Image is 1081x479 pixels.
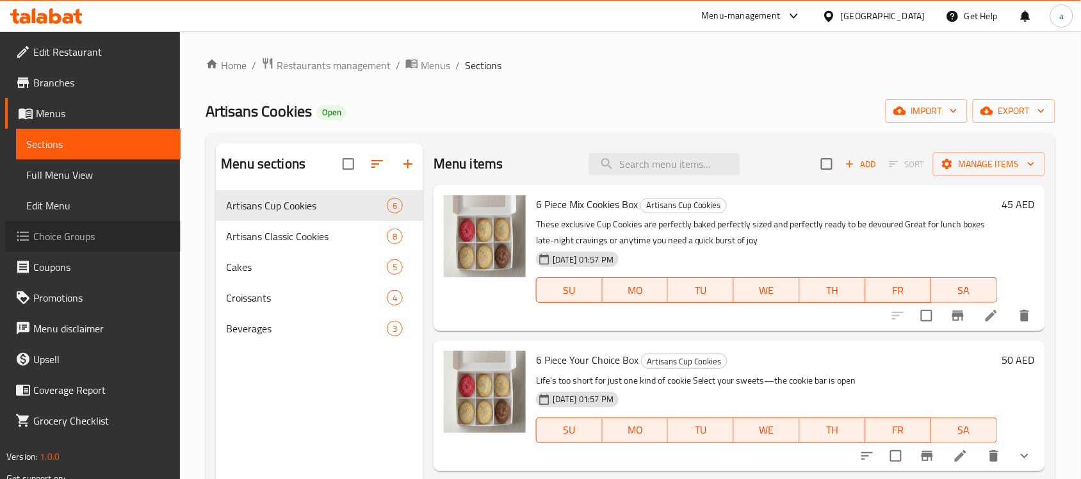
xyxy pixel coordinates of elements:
a: Full Menu View [16,159,181,190]
span: Croissants [226,290,387,305]
button: delete [1009,300,1040,331]
a: Edit Restaurant [5,37,181,67]
span: Beverages [226,321,387,336]
div: Beverages3 [216,313,423,344]
a: Upsell [5,344,181,375]
span: Select section first [881,154,933,174]
nav: breadcrumb [206,57,1055,74]
span: Coverage Report [33,382,170,398]
span: 4 [387,292,402,304]
button: TU [668,277,734,303]
button: FR [866,277,932,303]
button: WE [734,418,800,443]
span: a [1059,9,1064,23]
span: SU [542,281,597,300]
span: 5 [387,261,402,273]
h6: 45 AED [1002,195,1035,213]
span: Select to update [913,302,940,329]
span: SU [542,421,597,439]
button: delete [979,441,1009,471]
span: WE [739,281,795,300]
span: export [983,103,1045,119]
span: 1.0.0 [40,448,60,465]
a: Coverage Report [5,375,181,405]
li: / [455,58,460,73]
button: FR [866,418,932,443]
span: Menus [36,106,170,121]
span: import [896,103,957,119]
span: Version: [6,448,38,465]
button: MO [603,277,669,303]
button: WE [734,277,800,303]
button: import [886,99,968,123]
span: Artisans Cup Cookies [641,198,726,213]
span: Manage items [943,156,1035,172]
button: Branch-specific-item [912,441,943,471]
div: Croissants4 [216,282,423,313]
span: Sections [465,58,501,73]
span: SA [936,421,992,439]
span: Artisans Classic Cookies [226,229,387,244]
div: Artisans Cup Cookies [640,198,727,213]
button: sort-choices [852,441,882,471]
span: 8 [387,231,402,243]
svg: Show Choices [1017,448,1032,464]
span: [DATE] 01:57 PM [548,393,619,405]
span: FR [871,281,927,300]
a: Sections [16,129,181,159]
span: Add item [840,154,881,174]
button: TU [668,418,734,443]
span: FR [871,421,927,439]
span: TU [673,421,729,439]
span: 6 Piece Mix Cookies Box [536,195,638,214]
span: 6 Piece Your Choice Box [536,350,638,369]
button: SU [536,418,603,443]
a: Menu disclaimer [5,313,181,344]
span: Grocery Checklist [33,413,170,428]
span: Full Menu View [26,167,170,183]
span: Select all sections [335,150,362,177]
span: Menus [421,58,450,73]
span: MO [608,421,663,439]
p: Life's too short for just one kind of cookie Select your sweets—the cookie bar is open [536,373,997,389]
a: Home [206,58,247,73]
div: items [387,290,403,305]
span: Edit Restaurant [33,44,170,60]
a: Edit menu item [984,308,999,323]
span: Upsell [33,352,170,367]
button: show more [1009,441,1040,471]
span: 3 [387,323,402,335]
a: Menus [5,98,181,129]
span: TU [673,281,729,300]
a: Branches [5,67,181,98]
span: Coupons [33,259,170,275]
h2: Menu sections [221,154,305,174]
div: [GEOGRAPHIC_DATA] [841,9,925,23]
h6: 50 AED [1002,351,1035,369]
span: Choice Groups [33,229,170,244]
span: WE [739,421,795,439]
div: Artisans Classic Cookies8 [216,221,423,252]
div: Open [317,105,346,120]
div: items [387,321,403,336]
button: SU [536,277,603,303]
a: Choice Groups [5,221,181,252]
a: Coupons [5,252,181,282]
span: Edit Menu [26,198,170,213]
a: Edit Menu [16,190,181,221]
span: TH [805,421,861,439]
button: MO [603,418,669,443]
span: Add [843,157,878,172]
span: Promotions [33,290,170,305]
button: TH [800,418,866,443]
span: Cakes [226,259,387,275]
button: Add [840,154,881,174]
a: Promotions [5,282,181,313]
span: Select to update [882,442,909,469]
span: Artisans Cup Cookies [642,354,727,369]
img: 6 Piece Your Choice Box [444,351,526,433]
span: Select section [813,150,840,177]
